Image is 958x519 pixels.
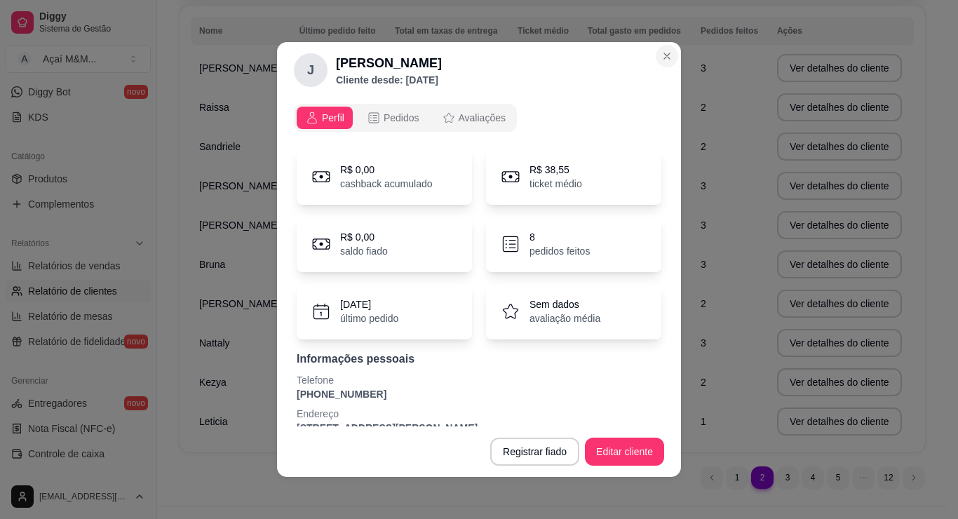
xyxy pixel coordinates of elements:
span: Pedidos [384,111,419,125]
button: Registrar fiado [490,438,579,466]
p: [PHONE_NUMBER] [297,387,661,401]
div: J [294,53,328,87]
p: R$ 38,55 [529,163,582,177]
p: Cliente desde: [DATE] [336,73,442,87]
p: Sem dados [529,297,600,311]
p: [DATE] [340,297,398,311]
div: opções [294,104,664,132]
p: ticket médio [529,177,582,191]
p: saldo fiado [340,244,388,258]
span: Avaliações [459,111,506,125]
p: 8 [529,230,590,244]
p: Endereço [297,407,661,421]
span: Perfil [322,111,344,125]
p: R$ 0,00 [340,163,433,177]
p: último pedido [340,311,398,325]
p: pedidos feitos [529,244,590,258]
p: avaliação média [529,311,600,325]
p: R$ 0,00 [340,230,388,244]
button: Close [656,45,678,67]
div: opções [294,104,517,132]
p: Telefone [297,373,661,387]
p: [STREET_ADDRESS][PERSON_NAME] [297,421,661,435]
p: cashback acumulado [340,177,433,191]
p: Informações pessoais [297,351,661,368]
h2: [PERSON_NAME] [336,53,442,73]
button: Editar cliente [585,438,664,466]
